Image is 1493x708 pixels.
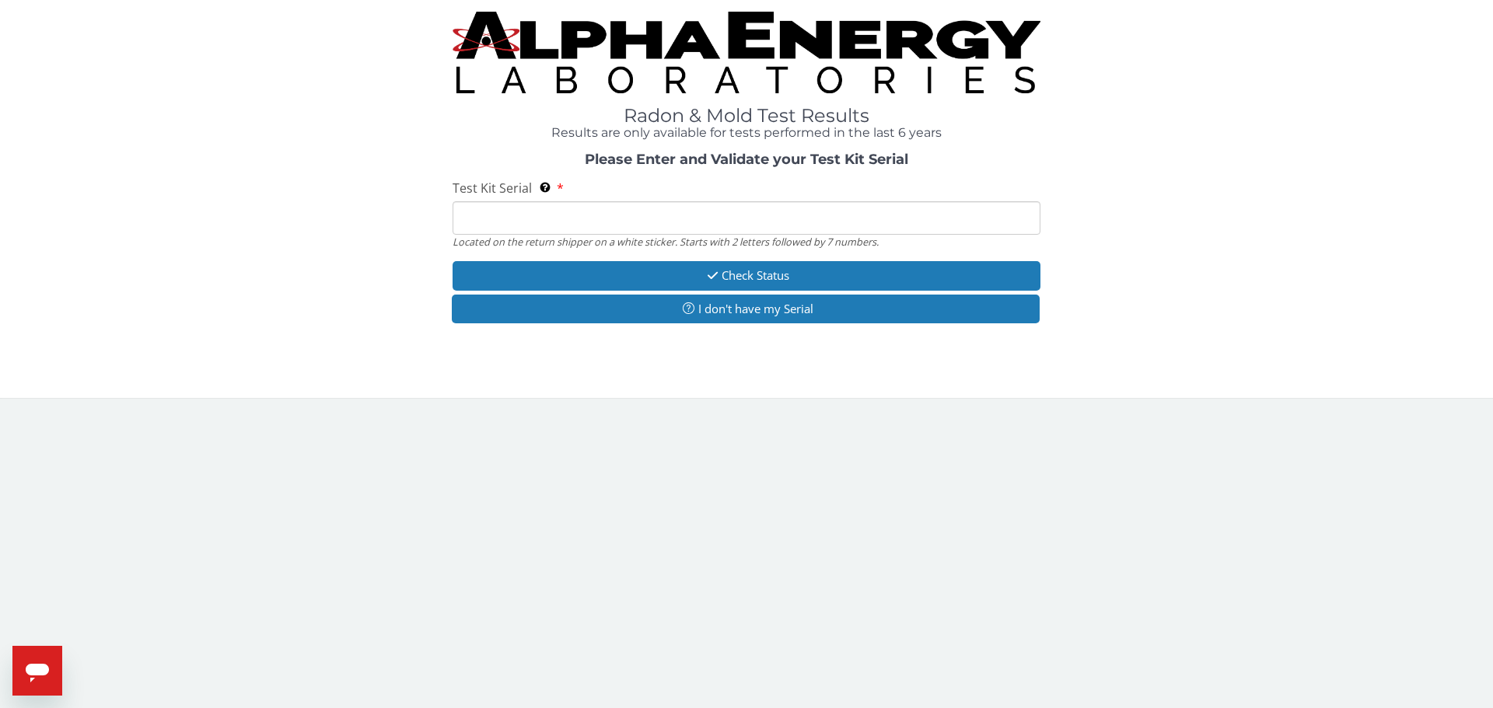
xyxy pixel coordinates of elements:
img: TightCrop.jpg [453,12,1040,93]
strong: Please Enter and Validate your Test Kit Serial [585,151,908,168]
span: Test Kit Serial [453,180,532,197]
button: I don't have my Serial [452,295,1040,323]
iframe: Button to launch messaging window, conversation in progress [12,646,62,696]
div: Located on the return shipper on a white sticker. Starts with 2 letters followed by 7 numbers. [453,235,1040,249]
h1: Radon & Mold Test Results [453,106,1040,126]
button: Check Status [453,261,1040,290]
h4: Results are only available for tests performed in the last 6 years [453,126,1040,140]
